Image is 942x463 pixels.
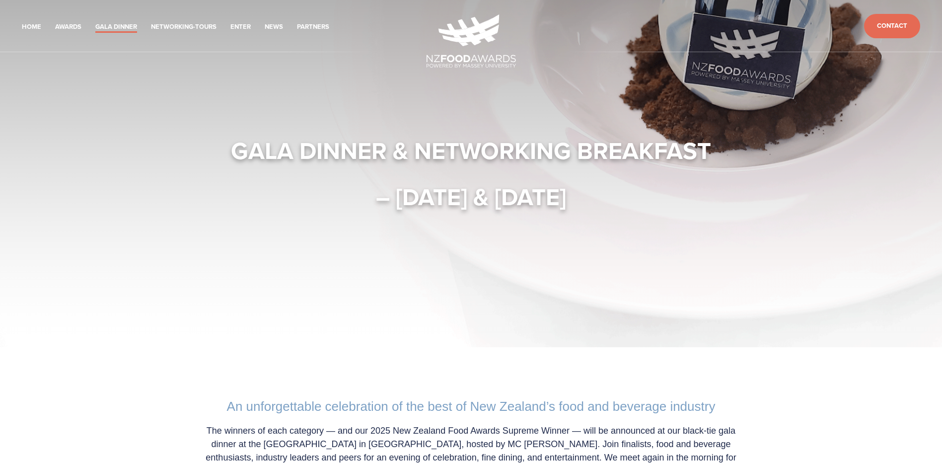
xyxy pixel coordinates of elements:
a: Gala Dinner [95,21,137,33]
h1: Gala Dinner & Networking Breakfast [185,136,757,165]
h1: – [DATE] & [DATE] [185,182,757,212]
a: Contact [864,14,920,38]
a: Enter [230,21,251,33]
a: Networking-Tours [151,21,217,33]
a: Partners [297,21,329,33]
a: Home [22,21,41,33]
a: Awards [55,21,81,33]
h2: An unforgettable celebration of the best of New Zealand’s food and beverage industry [195,399,747,414]
a: News [265,21,283,33]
